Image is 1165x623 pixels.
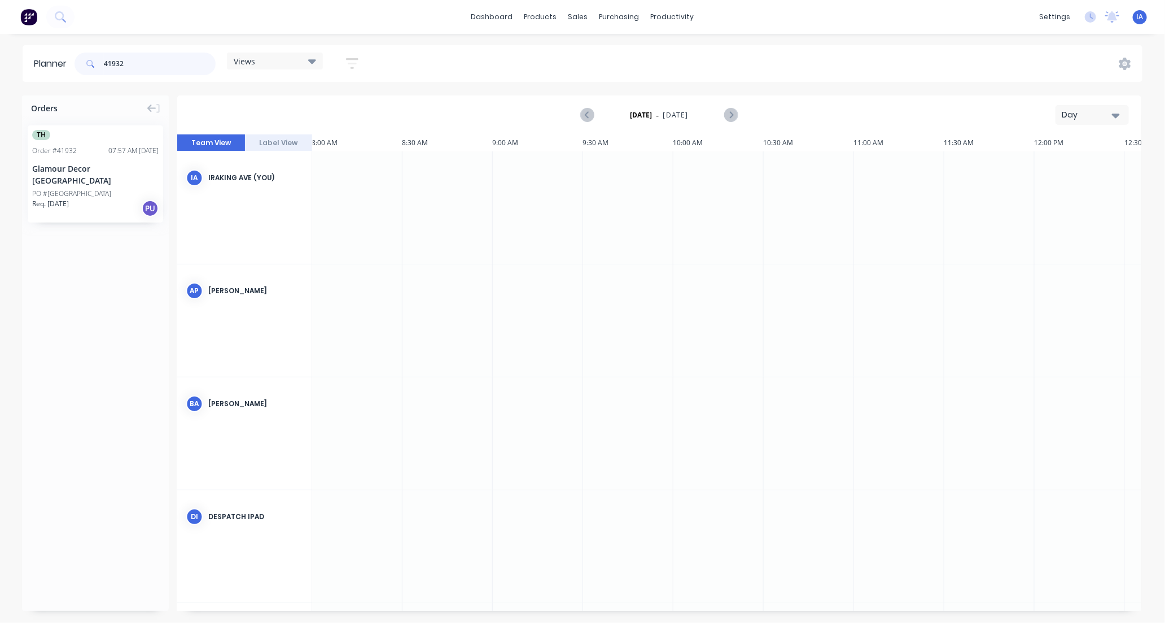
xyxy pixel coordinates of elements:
strong: [DATE] [630,110,652,120]
div: IA [186,169,203,186]
div: Glamour Decor [GEOGRAPHIC_DATA] [32,163,159,186]
button: Team View [177,134,245,151]
div: 11:30 AM [944,134,1035,151]
div: 10:30 AM [764,134,854,151]
div: 9:00 AM [493,134,583,151]
span: IA [1137,12,1144,22]
span: Views [234,55,255,67]
button: Previous page [581,108,594,122]
div: sales [563,8,594,25]
div: Day [1062,109,1114,121]
div: 11:00 AM [854,134,944,151]
div: BA [186,395,203,412]
div: 9:30 AM [583,134,673,151]
span: Req. [DATE] [32,199,69,209]
div: Planner [34,57,72,71]
div: PO #[GEOGRAPHIC_DATA] [32,189,111,199]
input: Search for orders... [104,53,216,75]
div: 07:57 AM [DATE] [108,146,159,156]
div: 8:30 AM [402,134,493,151]
div: [PERSON_NAME] [209,399,303,409]
div: Order # 41932 [32,146,77,156]
div: PU [142,200,159,217]
a: dashboard [466,8,519,25]
div: products [519,8,563,25]
div: AP [186,282,203,299]
div: 8:00 AM [312,134,402,151]
img: Factory [20,8,37,25]
div: [PERSON_NAME] [209,286,303,296]
div: 10:00 AM [673,134,764,151]
span: - [656,108,659,122]
button: Label View [245,134,313,151]
div: settings [1033,8,1076,25]
div: productivity [645,8,700,25]
div: purchasing [594,8,645,25]
div: Despatch Ipad [209,512,303,522]
div: Iraking Ave (You) [209,173,303,183]
div: DI [186,508,203,525]
button: Day [1055,105,1129,125]
span: Orders [31,102,58,114]
span: TH [32,130,50,140]
span: [DATE] [663,110,689,120]
button: Next page [724,108,737,122]
div: 12:00 PM [1035,134,1125,151]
